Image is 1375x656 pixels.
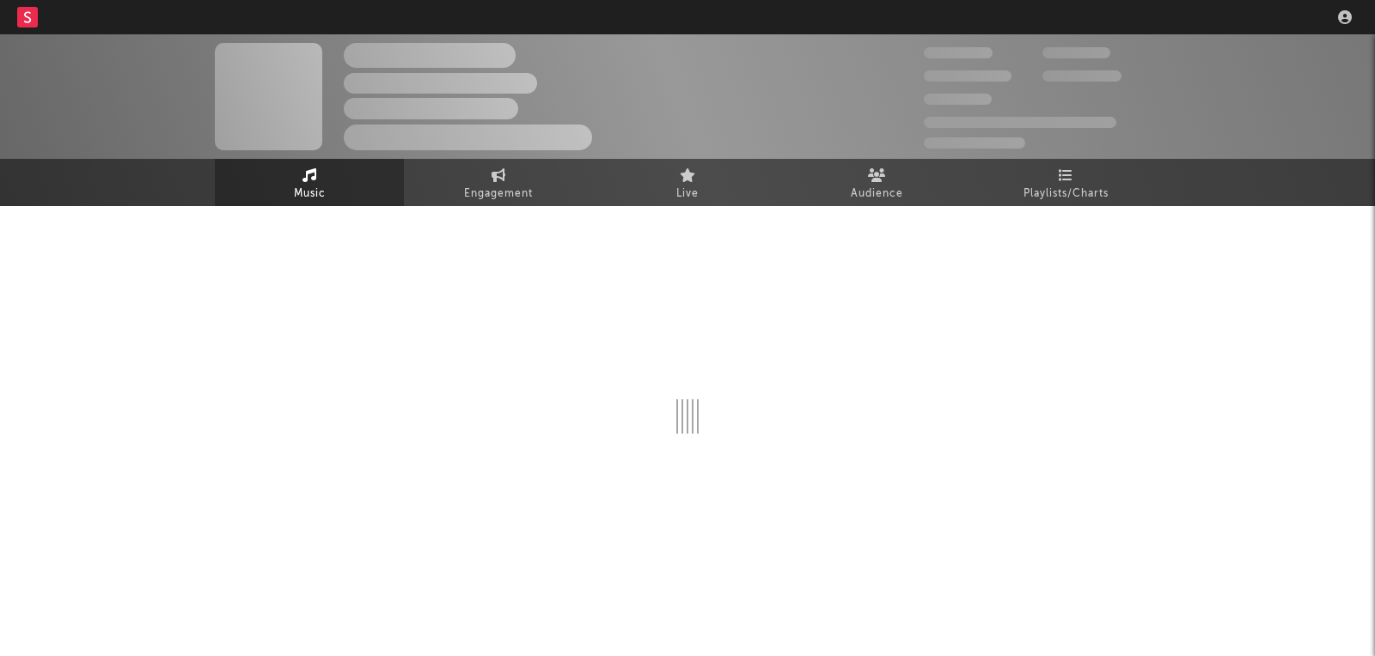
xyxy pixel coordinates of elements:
span: 1,000,000 [1042,70,1121,82]
a: Audience [782,159,971,206]
span: Jump Score: 85.0 [924,137,1025,149]
a: Music [215,159,404,206]
span: 50,000,000 [924,70,1011,82]
span: 50,000,000 Monthly Listeners [924,117,1116,128]
span: Audience [851,184,903,204]
a: Engagement [404,159,593,206]
span: 100,000 [1042,47,1110,58]
span: 300,000 [924,47,993,58]
span: Engagement [464,184,533,204]
span: Playlists/Charts [1024,184,1109,204]
span: Music [294,184,326,204]
span: 100,000 [924,94,992,105]
a: Playlists/Charts [971,159,1160,206]
span: Live [676,184,699,204]
a: Live [593,159,782,206]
